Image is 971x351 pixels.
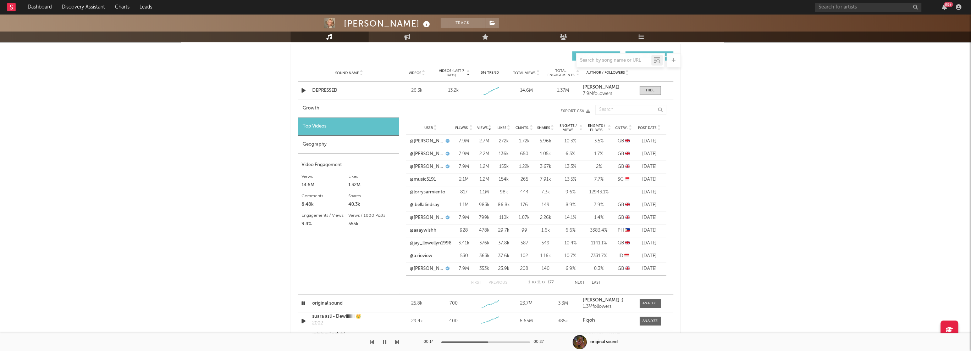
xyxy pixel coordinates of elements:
[636,240,663,247] div: [DATE]
[476,163,492,170] div: 1.2M
[586,240,611,247] div: 1141.1 %
[496,265,512,272] div: 23.9k
[615,202,633,209] div: GB
[537,240,555,247] div: 549
[476,253,492,260] div: 363k
[576,58,651,63] input: Search by song name or URL
[448,87,459,94] div: 13.2k
[515,253,533,260] div: 102
[586,163,611,170] div: 2 %
[558,202,583,209] div: 8.9 %
[476,189,492,196] div: 1.1M
[586,227,611,234] div: 3383.4 %
[558,253,583,260] div: 10.7 %
[455,214,473,221] div: 7.9M
[625,139,630,143] span: 🇬🇧
[348,192,395,200] div: Shares
[401,300,434,307] div: 25.8k
[410,240,452,247] a: @jay_llewellyn1998
[537,126,550,130] span: Shares
[546,69,575,77] span: Total Engagements
[302,161,395,169] div: Video Engagement
[312,313,386,320] a: suara asli - Dewiiiiiiii 👑
[625,266,630,271] span: 🇬🇧
[583,85,632,90] a: [PERSON_NAME]
[496,202,512,209] div: 86.8k
[515,240,533,247] div: 587
[586,189,611,196] div: 12943.1 %
[476,138,492,145] div: 2.7M
[546,318,579,325] div: 385k
[348,200,395,209] div: 40.3k
[636,176,663,183] div: [DATE]
[572,51,620,61] button: UGC(1.3k)
[312,87,386,94] a: DEPRESSED
[510,300,543,307] div: 23.7M
[636,227,663,234] div: [DATE]
[638,126,657,130] span: Post Date
[625,177,629,182] span: 🇸🇬
[537,227,555,234] div: 1.6k
[476,227,492,234] div: 478k
[410,151,444,158] a: @[PERSON_NAME]
[410,214,444,221] a: @[PERSON_NAME]
[496,163,512,170] div: 155k
[625,241,630,245] span: 🇬🇧
[449,300,457,307] div: 700
[424,126,433,130] span: User
[455,265,473,272] div: 7.9M
[477,126,487,130] span: Views
[348,211,395,220] div: Views / 1000 Posts
[615,151,633,158] div: GB
[615,126,628,130] span: Cntry.
[497,126,506,130] span: Likes
[496,253,512,260] div: 37.6k
[583,298,623,302] strong: [PERSON_NAME] :)
[625,51,673,61] button: Official(23)
[344,18,432,29] div: [PERSON_NAME]
[515,176,533,183] div: 265
[586,151,611,158] div: 1.7 %
[455,126,469,130] span: Fllwrs.
[586,214,611,221] div: 1.4 %
[583,91,632,96] div: 7.9M followers
[537,138,555,145] div: 5.96k
[615,163,633,170] div: GB
[455,253,473,260] div: 530
[496,214,512,221] div: 110k
[455,227,473,234] div: 928
[522,278,561,287] div: 1 11 177
[625,164,630,169] span: 🇬🇧
[558,265,583,272] div: 6.9 %
[942,4,947,10] button: 99+
[546,87,579,94] div: 1.37M
[583,318,595,323] strong: Fiqoh
[312,331,386,338] a: origineel geluid
[636,151,663,158] div: [DATE]
[410,253,432,260] a: @a.rieview
[335,71,359,75] span: Sound Name
[401,318,434,325] div: 29.4k
[586,176,611,183] div: 7.7 %
[515,163,533,170] div: 1.22k
[312,300,386,307] div: original sound
[437,69,465,77] span: Videos (last 7 days)
[636,214,663,221] div: [DATE]
[515,138,533,145] div: 1.72k
[636,253,663,260] div: [DATE]
[471,281,481,285] button: First
[302,220,348,228] div: 9.4%
[410,163,444,170] a: @[PERSON_NAME]
[537,202,555,209] div: 149
[515,214,533,221] div: 1.07k
[615,176,633,183] div: SG
[348,172,395,181] div: Likes
[455,163,473,170] div: 7.9M
[496,240,512,247] div: 37.8k
[586,124,607,132] span: Engmts / Fllwrs.
[496,138,512,145] div: 272k
[636,265,663,272] div: [DATE]
[636,138,663,145] div: [DATE]
[476,151,492,158] div: 2.2M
